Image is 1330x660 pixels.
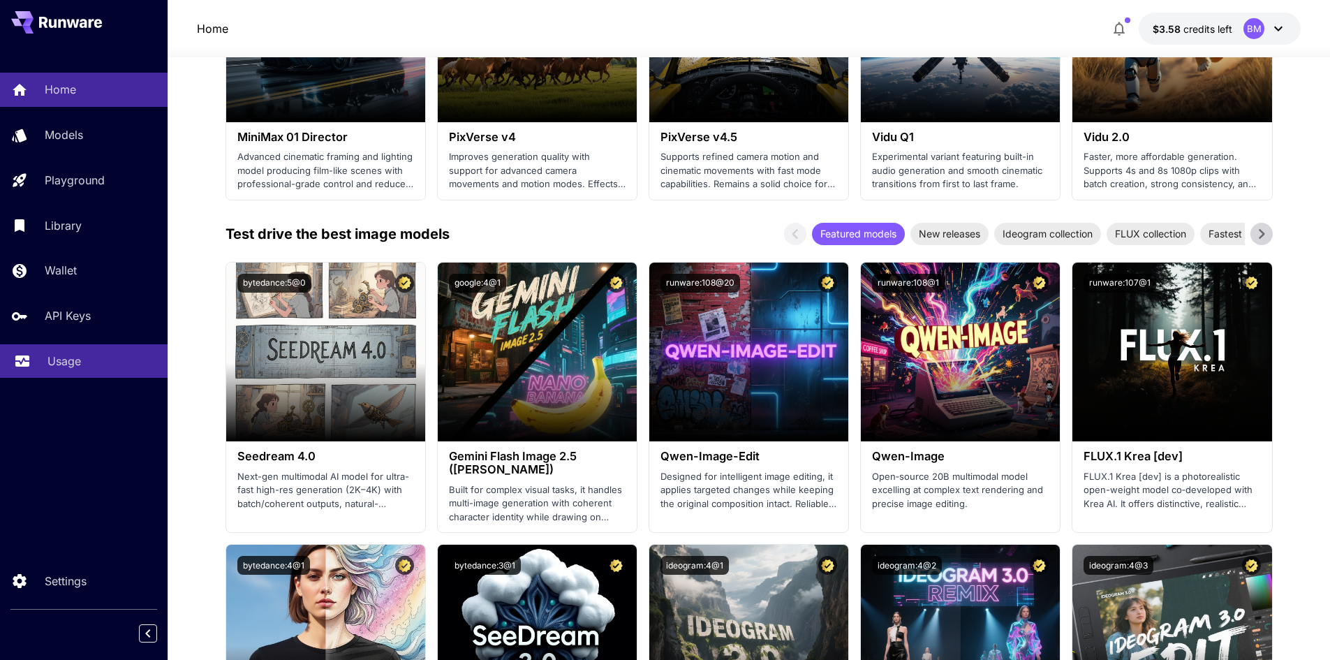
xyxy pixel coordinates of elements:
[1243,18,1264,39] div: BM
[649,263,848,441] img: alt
[660,556,729,575] button: ideogram:4@1
[872,450,1049,463] h3: Qwen-Image
[1153,23,1183,35] span: $3.58
[872,470,1049,511] p: Open‑source 20B multimodal model excelling at complex text rendering and precise image editing.
[861,263,1060,441] img: alt
[1084,274,1156,293] button: runware:107@1
[872,274,945,293] button: runware:108@1
[237,470,414,511] p: Next-gen multimodal AI model for ultra-fast high-res generation (2K–4K) with batch/coherent outpu...
[1139,13,1301,45] button: $3.57541BM
[438,263,637,441] img: alt
[1030,556,1049,575] button: Certified Model – Vetted for best performance and includes a commercial license.
[1107,223,1195,245] div: FLUX collection
[47,353,81,369] p: Usage
[449,150,626,191] p: Improves generation quality with support for advanced camera movements and motion modes. Effects ...
[818,556,837,575] button: Certified Model – Vetted for best performance and includes a commercial license.
[660,131,837,144] h3: PixVerse v4.5
[226,223,450,244] p: Test drive the best image models
[237,556,310,575] button: bytedance:4@1
[910,223,989,245] div: New releases
[660,470,837,511] p: Designed for intelligent image editing, it applies targeted changes while keeping the original co...
[812,223,905,245] div: Featured models
[812,226,905,241] span: Featured models
[1183,23,1232,35] span: credits left
[872,131,1049,144] h3: Vidu Q1
[994,226,1101,241] span: Ideogram collection
[45,307,91,324] p: API Keys
[139,624,157,643] button: Collapse sidebar
[1084,131,1260,144] h3: Vidu 2.0
[910,226,989,241] span: New releases
[45,172,105,189] p: Playground
[1200,226,1286,241] span: Fastest models
[45,126,83,143] p: Models
[1242,274,1261,293] button: Certified Model – Vetted for best performance and includes a commercial license.
[607,274,626,293] button: Certified Model – Vetted for best performance and includes a commercial license.
[1084,150,1260,191] p: Faster, more affordable generation. Supports 4s and 8s 1080p clips with batch creation, strong co...
[197,20,228,37] nav: breadcrumb
[395,556,414,575] button: Certified Model – Vetted for best performance and includes a commercial license.
[449,556,521,575] button: bytedance:3@1
[449,450,626,476] h3: Gemini Flash Image 2.5 ([PERSON_NAME])
[237,150,414,191] p: Advanced cinematic framing and lighting model producing film-like scenes with professional-grade ...
[45,573,87,589] p: Settings
[197,20,228,37] a: Home
[1072,263,1271,441] img: alt
[237,450,414,463] h3: Seedream 4.0
[395,274,414,293] button: Certified Model – Vetted for best performance and includes a commercial license.
[237,274,311,293] button: bytedance:5@0
[449,483,626,525] p: Built for complex visual tasks, it handles multi-image generation with coherent character identit...
[872,556,942,575] button: ideogram:4@2
[449,131,626,144] h3: PixVerse v4
[1084,450,1260,463] h3: FLUX.1 Krea [dev]
[660,150,837,191] p: Supports refined camera motion and cinematic movements with fast mode capabilities. Remains a sol...
[45,81,76,98] p: Home
[607,556,626,575] button: Certified Model – Vetted for best performance and includes a commercial license.
[449,274,506,293] button: google:4@1
[1153,22,1232,36] div: $3.57541
[45,262,77,279] p: Wallet
[226,263,425,441] img: alt
[1242,556,1261,575] button: Certified Model – Vetted for best performance and includes a commercial license.
[1200,223,1286,245] div: Fastest models
[660,450,837,463] h3: Qwen-Image-Edit
[872,150,1049,191] p: Experimental variant featuring built-in audio generation and smooth cinematic transitions from fi...
[818,274,837,293] button: Certified Model – Vetted for best performance and includes a commercial license.
[1030,274,1049,293] button: Certified Model – Vetted for best performance and includes a commercial license.
[660,274,740,293] button: runware:108@20
[994,223,1101,245] div: Ideogram collection
[237,131,414,144] h3: MiniMax 01 Director
[149,621,168,646] div: Collapse sidebar
[45,217,82,234] p: Library
[1107,226,1195,241] span: FLUX collection
[1084,470,1260,511] p: FLUX.1 Krea [dev] is a photorealistic open-weight model co‑developed with Krea AI. It offers dist...
[1084,556,1153,575] button: ideogram:4@3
